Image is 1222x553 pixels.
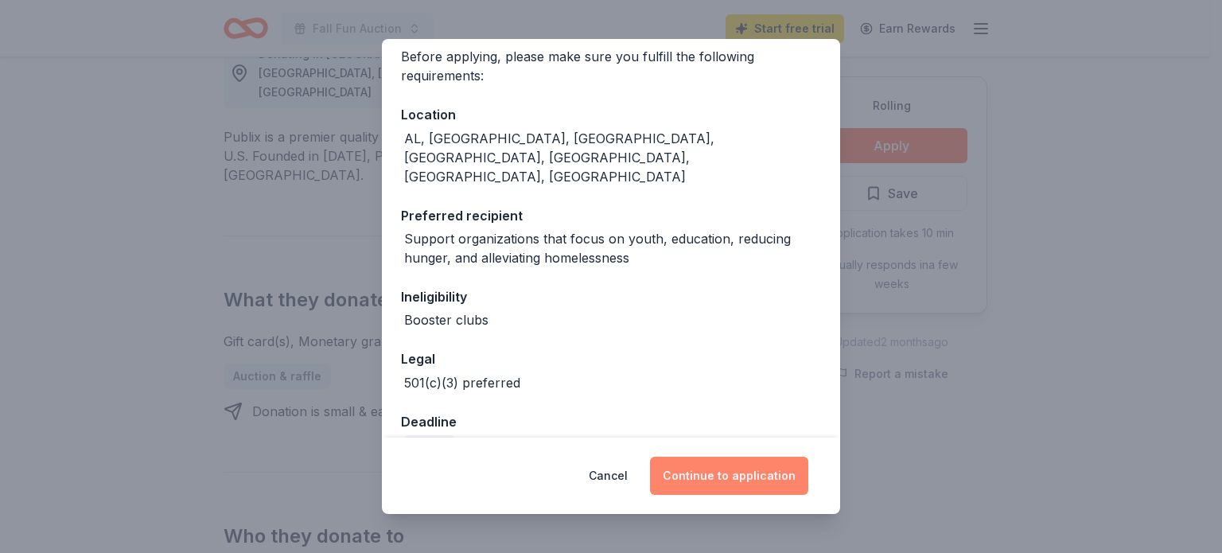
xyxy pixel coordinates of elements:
button: Continue to application [650,457,808,495]
button: Cancel [589,457,628,495]
div: Location [401,104,821,125]
div: Rolling [404,435,455,458]
div: Booster clubs [404,310,488,329]
div: Ineligibility [401,286,821,307]
div: Preferred recipient [401,205,821,226]
div: Deadline [401,411,821,432]
div: Before applying, please make sure you fulfill the following requirements: [401,47,821,85]
div: 501(c)(3) preferred [404,373,520,392]
div: Support organizations that focus on youth, education, reducing hunger, and alleviating homelessness [404,229,821,267]
div: Legal [401,349,821,369]
div: AL, [GEOGRAPHIC_DATA], [GEOGRAPHIC_DATA], [GEOGRAPHIC_DATA], [GEOGRAPHIC_DATA], [GEOGRAPHIC_DATA]... [404,129,821,186]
